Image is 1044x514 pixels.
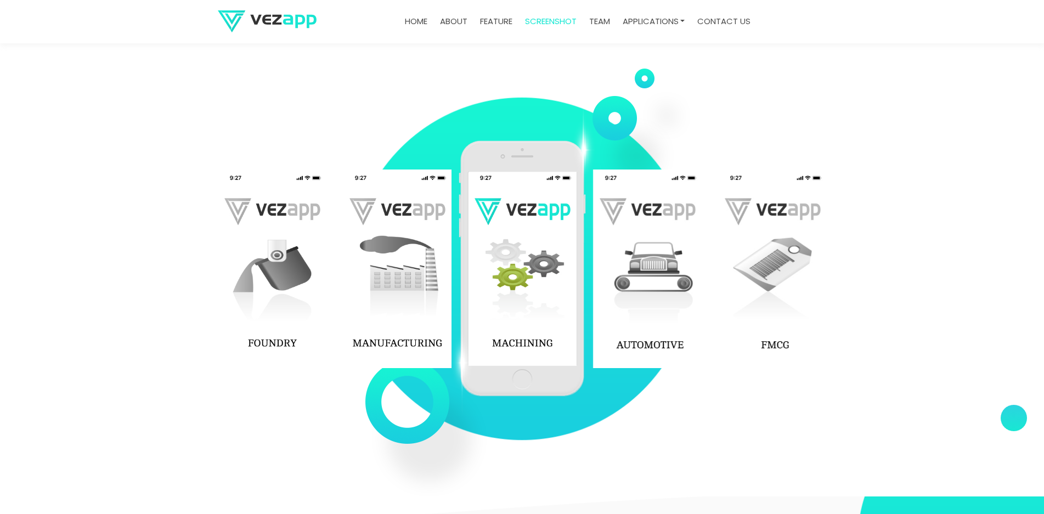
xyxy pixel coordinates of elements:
[635,69,690,139] img: feature-circle-two
[476,11,517,32] a: feature
[521,11,581,32] a: screenshot
[593,170,702,368] img: app
[585,11,614,32] a: team
[218,170,326,368] img: app
[218,10,317,32] img: logo
[400,11,432,32] a: Home
[458,140,586,397] img: screenshot-mob
[618,11,690,32] a: Applications
[718,170,827,368] img: app
[693,11,755,32] a: contact us
[436,11,472,32] a: about
[343,170,452,368] img: app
